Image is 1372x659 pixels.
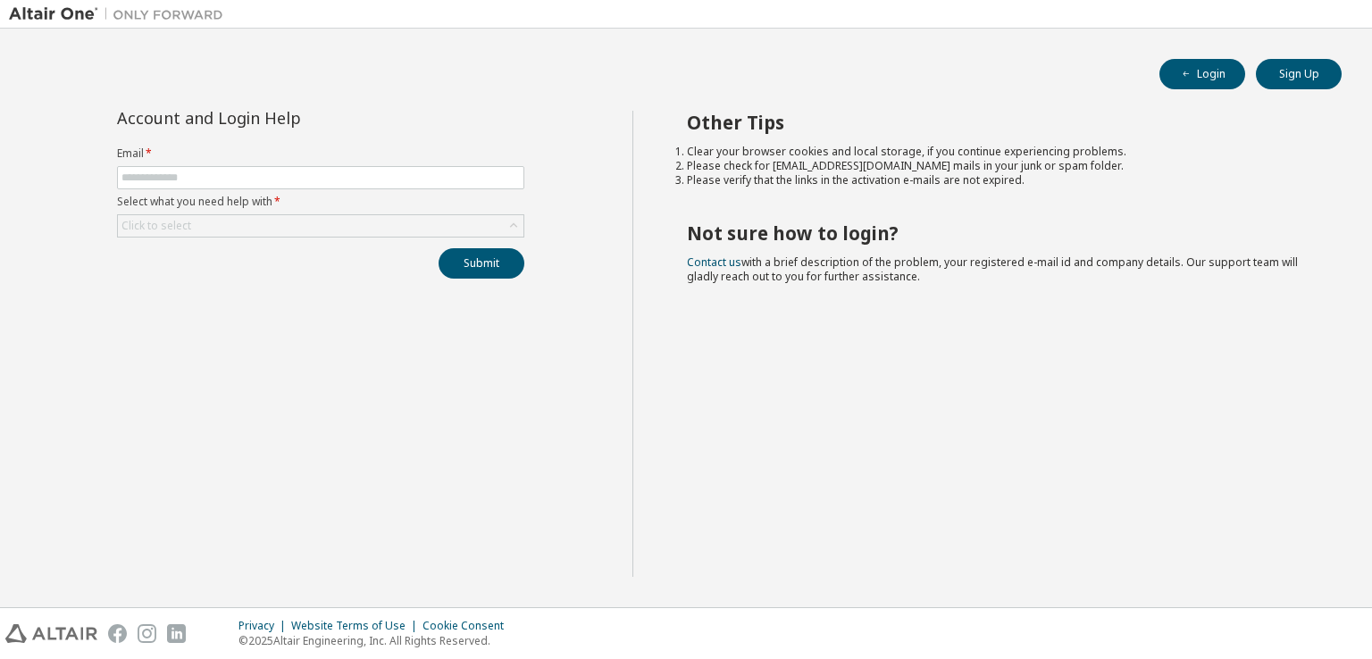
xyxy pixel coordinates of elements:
a: Contact us [687,254,741,270]
div: Cookie Consent [422,619,514,633]
p: © 2025 Altair Engineering, Inc. All Rights Reserved. [238,633,514,648]
button: Submit [439,248,524,279]
span: with a brief description of the problem, your registered e-mail id and company details. Our suppo... [687,254,1298,284]
div: Click to select [118,215,523,237]
img: facebook.svg [108,624,127,643]
img: Altair One [9,5,232,23]
li: Please verify that the links in the activation e-mails are not expired. [687,173,1310,188]
li: Clear your browser cookies and local storage, if you continue experiencing problems. [687,145,1310,159]
h2: Other Tips [687,111,1310,134]
div: Click to select [121,219,191,233]
h2: Not sure how to login? [687,221,1310,245]
div: Website Terms of Use [291,619,422,633]
div: Privacy [238,619,291,633]
img: altair_logo.svg [5,624,97,643]
label: Email [117,146,524,161]
div: Account and Login Help [117,111,443,125]
li: Please check for [EMAIL_ADDRESS][DOMAIN_NAME] mails in your junk or spam folder. [687,159,1310,173]
button: Login [1159,59,1245,89]
img: linkedin.svg [167,624,186,643]
button: Sign Up [1256,59,1342,89]
img: instagram.svg [138,624,156,643]
label: Select what you need help with [117,195,524,209]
